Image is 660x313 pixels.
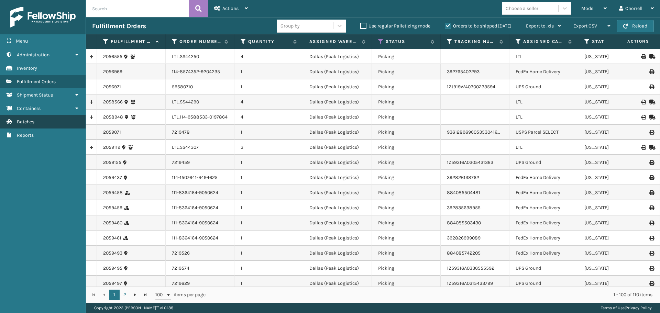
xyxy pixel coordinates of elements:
td: 111-8364164-9050624 [166,215,234,231]
a: 2059119 [103,144,120,151]
label: Assigned Carrier Service [523,38,565,45]
td: 4 [234,94,303,110]
td: 1 [234,125,303,140]
td: 7219574 [166,261,234,276]
a: 2059437 [103,174,122,181]
td: [US_STATE] [578,79,647,94]
td: Dallas (Peak Logistics) [303,49,372,64]
td: Picking [372,79,441,94]
a: 1Z59316A0315433799 [447,280,493,286]
td: [US_STATE] [578,185,647,200]
i: Print Label [649,266,653,271]
td: UPS Ground [509,276,578,291]
i: Print Label [649,251,653,256]
td: Picking [372,170,441,185]
td: LTL.SS44250 [166,49,234,64]
a: 2059071 [103,129,121,136]
td: USPS Parcel SELECT [509,125,578,140]
span: Export to .xls [526,23,554,29]
span: Administration [17,52,49,58]
td: LTL.SS44307 [166,140,234,155]
i: Print BOL [641,100,645,104]
td: [US_STATE] [578,170,647,185]
div: Choose a seller [506,5,538,12]
td: Dallas (Peak Logistics) [303,261,372,276]
i: Mark as Shipped [649,115,653,120]
a: 884085504481 [447,190,480,195]
td: 1 [234,231,303,246]
td: Picking [372,261,441,276]
td: 3 [234,140,303,155]
label: Quantity [248,38,290,45]
td: Picking [372,185,441,200]
td: [US_STATE] [578,276,647,291]
span: Batches [17,119,34,125]
span: items per page [155,290,206,300]
img: logo [10,7,76,27]
td: [US_STATE] [578,110,647,125]
p: Copyright 2023 [PERSON_NAME]™ v 1.0.188 [94,303,173,313]
td: 1 [234,261,303,276]
td: [US_STATE] [578,49,647,64]
td: FedEx Home Delivery [509,215,578,231]
td: LTL.SS44290 [166,94,234,110]
i: Print Label [649,281,653,286]
a: 1 [109,290,120,300]
a: 1ZJ919W40300233594 [447,84,495,90]
a: 2058948 [103,114,123,121]
td: FedEx Home Delivery [509,246,578,261]
a: 2056971 [103,83,121,90]
a: 1Z59316A0305431363 [447,159,493,165]
a: Terms of Use [601,305,625,310]
td: 114-1507641-9494625 [166,170,234,185]
span: Go to the next page [132,292,138,298]
td: Dallas (Peak Logistics) [303,140,372,155]
span: Mode [581,5,593,11]
td: [US_STATE] [578,200,647,215]
td: 1 [234,155,303,170]
a: 884085742205 [447,250,481,256]
td: Picking [372,140,441,155]
i: Print BOL [641,54,645,59]
label: Fulfillment Order Id [111,38,152,45]
td: Dallas (Peak Logistics) [303,200,372,215]
td: 1 [234,185,303,200]
a: 2058566 [103,99,123,105]
td: UPS Ground [509,261,578,276]
td: LTL.114-9588533-0197864 [166,110,234,125]
td: FedEx Home Delivery [509,200,578,215]
td: [US_STATE] [578,94,647,110]
td: 4 [234,110,303,125]
div: 1 - 100 of 110 items [215,291,652,298]
td: 1 [234,200,303,215]
td: Dallas (Peak Logistics) [303,185,372,200]
label: Status [386,38,427,45]
td: Picking [372,64,441,79]
span: Actions [222,5,239,11]
span: Reports [17,132,34,138]
i: Print Label [649,85,653,89]
i: Print BOL [641,145,645,150]
td: Dallas (Peak Logistics) [303,79,372,94]
a: Go to the next page [130,290,140,300]
td: UPS Ground [509,155,578,170]
td: Picking [372,155,441,170]
td: Dallas (Peak Logistics) [303,64,372,79]
h3: Fulfillment Orders [92,22,146,30]
td: [US_STATE] [578,246,647,261]
td: 114-8574352-9204235 [166,64,234,79]
td: LTL [509,94,578,110]
td: 111-8364164-9050624 [166,200,234,215]
i: Print Label [649,175,653,180]
i: Print Label [649,160,653,165]
label: State [592,38,634,45]
a: 2059461 [103,235,121,242]
i: Print Label [649,221,653,225]
span: Shipment Status [17,92,53,98]
a: 2059495 [103,265,122,272]
td: 1 [234,79,303,94]
i: Mark as Shipped [649,145,653,150]
span: Inventory [17,65,37,71]
i: Print Label [649,205,653,210]
i: Print Label [649,190,653,195]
